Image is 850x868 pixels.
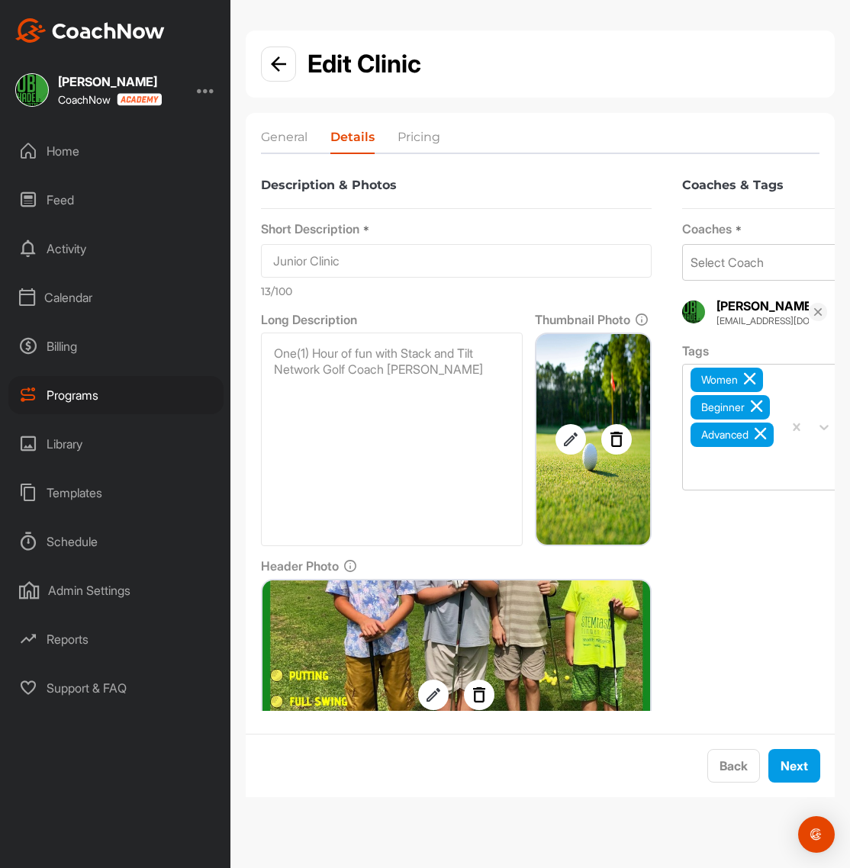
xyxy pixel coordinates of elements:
input: Enter a short description [261,244,652,278]
img: info [271,56,286,72]
label: Description & Photos [261,177,652,193]
div: Beginner [697,399,751,415]
div: Reports [8,620,224,658]
div: CoachNow [58,93,162,106]
div: Programs [8,376,224,414]
span: Header Photo [261,558,339,574]
img: Profile picture [682,301,705,323]
div: Open Intercom Messenger [798,816,835,853]
img: CoachNow acadmey [117,93,162,106]
div: Templates [8,474,224,512]
div: Women [697,371,744,387]
button: Next [768,749,820,783]
img: info [343,558,358,574]
span: Long Description [261,312,357,328]
img: svg+xml;base64,PHN2ZyB3aWR0aD0iMjQiIGhlaWdodD0iMjQiIHZpZXdCb3g9IjAgMCAyNCAyNCIgZmlsbD0ibm9uZSIgeG... [555,430,586,448]
label: Coaches & Tags [682,177,839,193]
span: Tags [682,343,709,359]
p: 13 /100 [261,284,652,300]
div: Billing [8,327,224,365]
img: svg+xml;base64,PHN2ZyB3aWR0aD0iMjQiIGhlaWdodD0iMjQiIHZpZXdCb3g9IjAgMCAyNCAyNCIgZmlsbD0ibm9uZSIgeG... [424,686,443,704]
img: CoachNow [15,18,165,43]
div: [PERSON_NAME] [716,297,809,315]
div: Activity [8,230,224,268]
li: Details [330,128,375,153]
img: thumbnail [536,334,651,545]
img: svg+xml;base64,PHN2ZyB3aWR0aD0iMjQiIGhlaWdodD0iMjQiIHZpZXdCb3g9IjAgMCAyNCAyNCIgZmlsbD0ibm9uZSIgeG... [470,686,488,704]
div: Admin Settings [8,571,224,609]
div: Select Coach [691,253,764,272]
span: Thumbnail Photo [535,312,630,328]
span: Coaches [682,221,732,240]
li: Pricing [398,128,440,153]
div: Feed [8,181,224,219]
div: Calendar [8,278,224,317]
span: Short Description [261,221,359,240]
div: Support & FAQ [8,669,224,707]
img: info [634,312,649,327]
textarea: One(1) Hour of fun with Stack and Tilt Network Golf Coach [PERSON_NAME] [261,333,523,546]
img: svg+xml;base64,PHN2ZyB3aWR0aD0iMTYiIGhlaWdodD0iMTYiIHZpZXdCb3g9IjAgMCAxNiAxNiIgZmlsbD0ibm9uZSIgeG... [812,306,824,318]
div: [EMAIL_ADDRESS][DOMAIN_NAME] [716,315,809,327]
div: Schedule [8,522,224,561]
div: Advanced [697,426,755,442]
h2: Edit Clinic [307,46,421,82]
img: square_7d72e3b9a0e7cffca0d5903ffc03afe1.jpg [15,73,49,107]
div: Library [8,425,224,463]
div: Home [8,132,224,170]
div: [PERSON_NAME] [58,76,162,88]
img: header [262,580,650,809]
li: General [261,128,307,153]
button: Back [707,749,760,783]
img: svg+xml;base64,PHN2ZyB3aWR0aD0iMjQiIGhlaWdodD0iMjQiIHZpZXdCb3g9IjAgMCAyNCAyNCIgZmlsbD0ibm9uZSIgeG... [601,430,632,448]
